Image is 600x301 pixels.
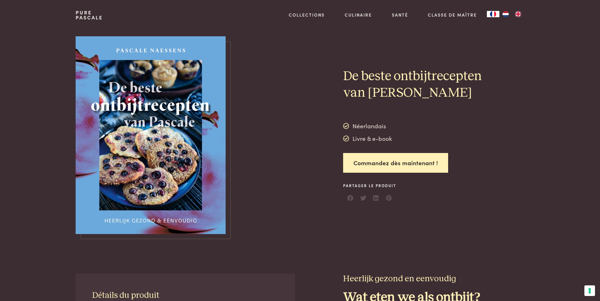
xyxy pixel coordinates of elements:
[499,11,512,17] a: NL
[92,291,159,300] span: Détails du produit
[487,11,499,17] div: Language
[512,11,524,17] a: EN
[428,12,477,18] a: Classe de maître
[499,11,524,17] ul: Language list
[487,11,499,17] a: FR
[289,12,325,18] a: Collections
[487,11,524,17] aside: Language selected: Français
[343,134,392,143] div: Livre & e-book
[76,10,103,20] a: PurePascale
[343,68,486,101] h2: De beste ontbijtrecepten van [PERSON_NAME]
[343,121,392,131] div: Néerlandais
[76,36,226,234] img: https://admin.purepascale.com/wp-content/uploads/2025/02/9789020955361.jpeg
[345,12,372,18] a: Culinaire
[343,153,448,173] a: Commandez dès maintenant !
[343,273,524,284] h3: Heerlijk gezond en eenvoudig
[343,183,396,188] span: Partager le produit
[584,285,595,296] button: Vos préférences en matière de consentement pour les technologies de suivi
[392,12,408,18] a: Santé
